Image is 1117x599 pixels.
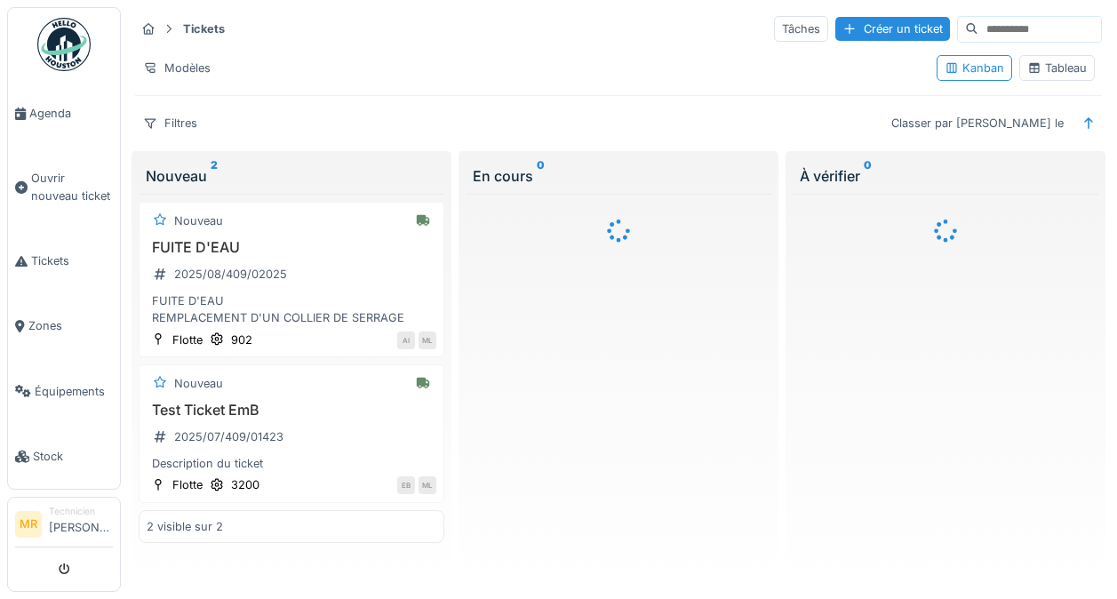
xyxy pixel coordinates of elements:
span: Équipements [35,383,113,400]
div: 2025/08/409/02025 [174,266,287,283]
span: Stock [33,448,113,465]
div: FUITE D'EAU REMPLACEMENT D'UN COLLIER DE SERRAGE [147,292,436,326]
div: 2 visible sur 2 [147,518,223,535]
div: 3200 [231,476,259,493]
sup: 0 [864,165,872,187]
div: Nouveau [174,212,223,229]
span: Ouvrir nouveau ticket [31,170,113,204]
span: Agenda [29,105,113,122]
div: ML [419,476,436,494]
div: 902 [231,331,252,348]
a: Ouvrir nouveau ticket [8,146,120,228]
img: Badge_color-CXgf-gQk.svg [37,18,91,71]
h3: FUITE D'EAU [147,239,436,256]
div: Kanban [945,60,1004,76]
h3: Test Ticket EmB [147,402,436,419]
div: Nouveau [174,375,223,392]
span: Zones [28,317,113,334]
div: Flotte [172,331,203,348]
a: Stock [8,424,120,489]
div: ML [419,331,436,349]
div: 2025/07/409/01423 [174,428,283,445]
span: Tickets [31,252,113,269]
a: Agenda [8,81,120,146]
a: Zones [8,293,120,358]
li: [PERSON_NAME] [49,505,113,543]
div: Technicien [49,505,113,518]
sup: 0 [537,165,545,187]
div: Créer un ticket [835,17,950,41]
div: Description du ticket [147,455,436,472]
div: Modèles [135,55,219,81]
div: Nouveau [146,165,437,187]
div: En cours [473,165,764,187]
div: EB [397,476,415,494]
div: Filtres [135,110,205,136]
strong: Tickets [176,20,232,37]
div: Classer par [PERSON_NAME] le [883,110,1072,136]
sup: 2 [211,165,218,187]
li: MR [15,511,42,538]
a: MR Technicien[PERSON_NAME] [15,505,113,547]
a: Tickets [8,228,120,293]
div: À vérifier [800,165,1091,187]
div: AI [397,331,415,349]
div: Tableau [1027,60,1087,76]
a: Équipements [8,359,120,424]
div: Tâches [774,16,828,42]
div: Flotte [172,476,203,493]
